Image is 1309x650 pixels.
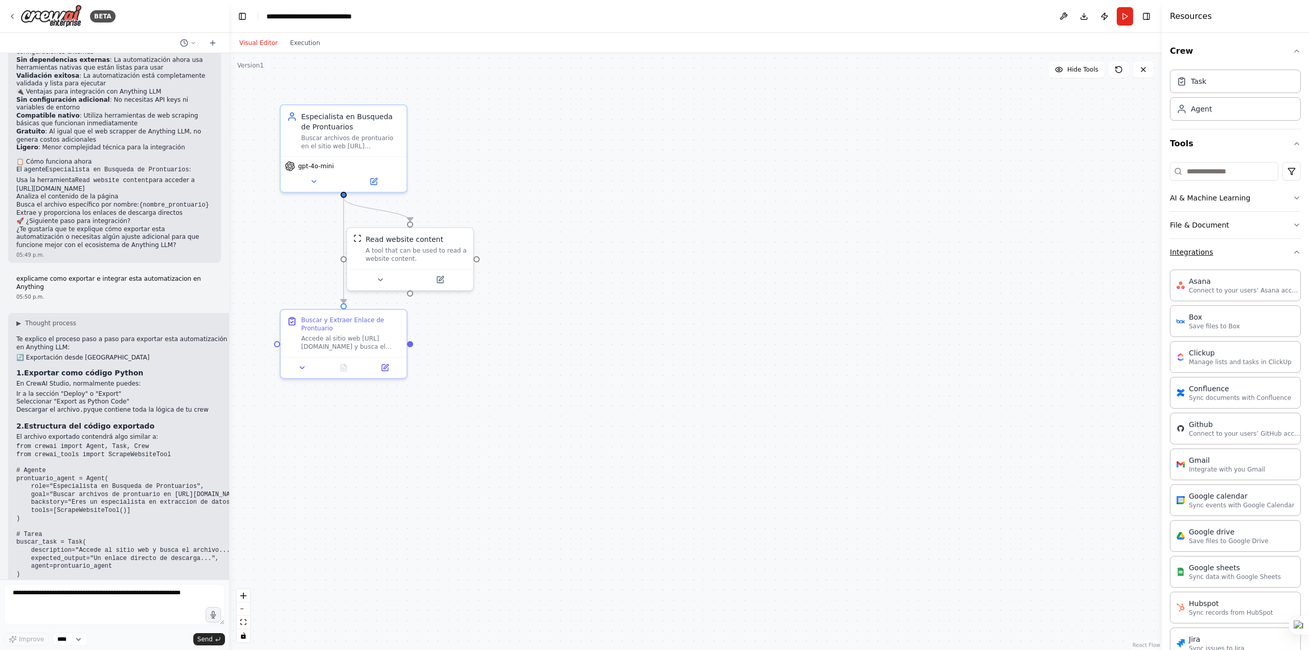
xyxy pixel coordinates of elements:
p: Save files to Box [1189,322,1240,330]
g: Edge from 2ca3b27f-efcb-4ca1-955b-ae6dd31c9678 to 7cb686bf-a71b-4ae1-9b5c-c5ad00fcb92c [338,198,415,221]
div: Google calendar [1189,491,1294,501]
div: Task [1191,76,1206,86]
li: Extrae y proporciona los enlaces de descarga directos [16,209,213,217]
div: Asana [1189,276,1301,286]
strong: Validación exitosa [16,72,79,79]
li: : Menor complejidad técnica para la integración [16,144,213,152]
div: Github [1189,419,1301,430]
li: : Al igual que el web scrapper de Anything LLM, no genera costos adicionales [16,128,213,144]
button: Click to speak your automation idea [206,607,221,622]
div: Read website content [366,234,443,244]
strong: Estructura del código exportado [24,422,154,430]
span: Thought process [25,319,76,327]
p: Sync documents with Confluence [1189,394,1291,402]
span: Hide Tools [1067,65,1098,74]
p: explicame como exportar e integrar esta automatizacion en Anything [16,275,213,291]
div: Google sheets [1189,563,1281,573]
p: Te explico el proceso paso a paso para exportar esta automatización de CrewAI e integrarla en Any... [16,335,304,351]
button: AI & Machine Learning [1170,185,1301,211]
button: toggle interactivity [237,629,250,642]
div: 05:50 p.m. [16,293,213,301]
li: : La automatización ahora usa herramientas nativas que están listas para usar [16,56,213,72]
p: Integrate with you Gmail [1189,465,1265,474]
div: React Flow controls [237,589,250,642]
a: React Flow attribution [1133,642,1160,648]
div: Hubspot [1189,598,1273,609]
img: Box [1177,317,1185,325]
nav: breadcrumb [266,11,381,21]
li: : No necesitas API keys ni variables de entorno [16,96,213,112]
p: Sync data with Google Sheets [1189,573,1281,581]
li: : Utiliza herramientas de web scraping básicas que funcionan inmediatamente [16,112,213,128]
li: Descargar el archivo que contiene toda la lógica de tu crew [16,406,304,415]
button: zoom in [237,589,250,602]
div: A tool that can be used to read a website content. [366,246,467,263]
img: Google Calendar [1177,496,1185,504]
img: Logo [20,5,82,28]
img: Jira [1177,639,1185,647]
button: Crew [1170,37,1301,65]
button: Open in side panel [411,274,469,286]
li: : La automatización está completamente validada y lista para ejecutar [16,72,213,88]
button: Open in side panel [345,175,402,188]
div: ScrapeWebsiteToolRead website contentA tool that can be used to read a website content. [346,227,474,291]
button: Improve [4,633,49,646]
div: Especialista en Busqueda de ProntuariosBuscar archivos de prontuario en el sitio web [URL][DOMAIN... [280,104,408,193]
button: File & Document [1170,212,1301,238]
div: Buscar y Extraer Enlace de ProntuarioAccede al sitio web [URL][DOMAIN_NAME] y busca el archivo de... [280,309,408,379]
p: ¿Te gustaría que te explique cómo exportar esta automatización o necesitas algún ajuste adicional... [16,226,213,250]
div: Clickup [1189,348,1292,358]
h2: 📋 Cómo funciona ahora [16,158,213,166]
div: Agent [1191,104,1212,114]
span: Improve [19,635,44,643]
img: Confluence [1177,389,1185,397]
span: ▶ [16,319,21,327]
code: from crewai import Agent, Task, Crew from crewai_tools import ScrapeWebsiteTool # Agente prontuar... [16,443,263,625]
strong: Exportar como código Python [24,369,143,377]
h3: 1. [16,368,304,378]
p: Manage lists and tasks in ClickUp [1189,358,1292,366]
button: fit view [237,616,250,629]
strong: Ligero [16,144,38,151]
li: Analiza el contenido de la página [16,193,213,201]
div: Google drive [1189,527,1269,537]
img: Google Drive [1177,532,1185,540]
div: Buscar y Extraer Enlace de Prontuario [301,316,400,332]
span: Send [197,635,213,643]
code: .py [80,407,91,414]
button: Execution [284,37,326,49]
h2: 🔌 Ventajas para integración con Anything LLM [16,88,213,96]
p: Sync events with Google Calendar [1189,501,1294,509]
button: Tools [1170,129,1301,158]
button: Hide left sidebar [235,9,250,24]
div: Especialista en Busqueda de Prontuarios [301,111,400,132]
p: El archivo exportado contendrá algo similar a: [16,433,304,441]
div: 05:49 p.m. [16,251,213,259]
img: Gmail [1177,460,1185,468]
li: Seleccionar "Export as Python Code" [16,398,304,406]
button: Hide Tools [1049,61,1104,78]
li: Usa la herramienta para acceder a [URL][DOMAIN_NAME] [16,176,213,193]
code: {nombre_prontuario} [139,201,209,209]
code: Read website content [75,177,149,184]
p: El agente : [16,166,213,174]
button: ▶Thought process [16,319,76,327]
p: Connect to your users’ Asana accounts [1189,286,1301,295]
strong: Sin dependencias externas [16,56,110,63]
img: GitHub [1177,424,1185,433]
div: Jira [1189,634,1245,644]
p: Save files to Google Drive [1189,537,1269,545]
div: Crew [1170,65,1301,129]
g: Edge from 2ca3b27f-efcb-4ca1-955b-ae6dd31c9678 to cf5fa8b9-f839-4840-9579-d0e4a67032b6 [338,198,349,303]
h3: 2. [16,421,304,431]
button: Start a new chat [205,37,221,49]
strong: Gratuito [16,128,45,135]
img: HubSpot [1177,603,1185,612]
h2: 🔄 Exportación desde [GEOGRAPHIC_DATA] [16,354,304,362]
img: ClickUp [1177,353,1185,361]
p: Sync records from HubSpot [1189,609,1273,617]
button: Open in side panel [367,362,402,374]
div: Confluence [1189,384,1291,394]
button: Switch to previous chat [176,37,200,49]
strong: Compatible nativo [16,112,80,119]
